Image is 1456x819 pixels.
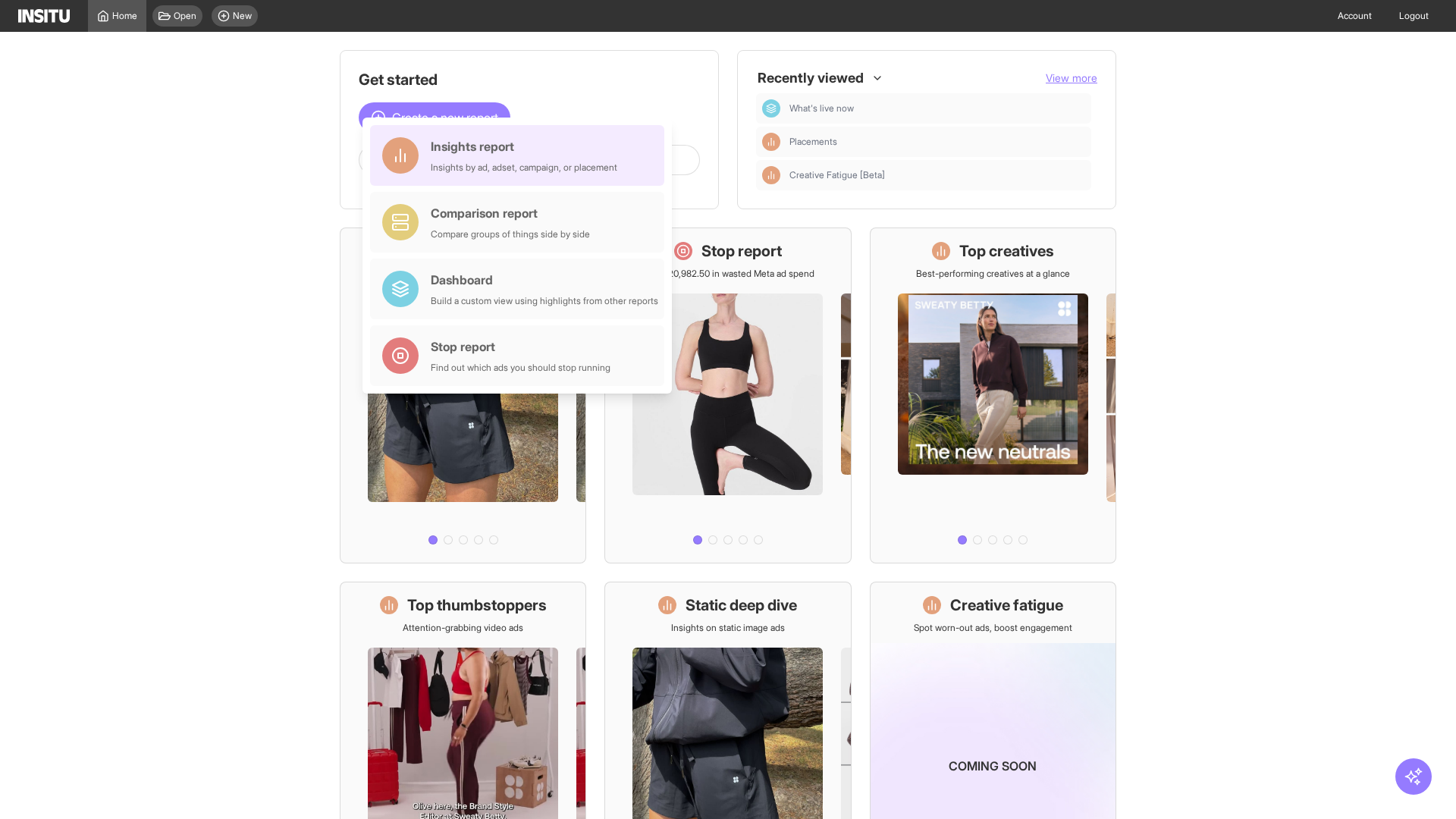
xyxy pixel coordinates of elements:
[233,10,252,22] span: New
[174,10,196,22] span: Open
[959,240,1054,262] h1: Top creatives
[340,227,586,563] a: What's live nowSee all active ads instantly
[789,169,1085,181] span: Creative Fatigue [Beta]
[431,362,610,374] div: Find out which ads you should stop running
[916,268,1070,280] p: Best-performing creatives at a glance
[789,102,854,115] span: What's live now
[403,622,523,634] p: Attention-grabbing video ads
[431,228,590,240] div: Compare groups of things side by side
[870,227,1116,563] a: Top creativesBest-performing creatives at a glance
[431,271,658,289] div: Dashboard
[431,137,617,155] div: Insights report
[431,295,658,307] div: Build a custom view using highlights from other reports
[762,133,780,151] div: Insights
[18,9,70,23] img: Logo
[789,169,885,181] span: Creative Fatigue [Beta]
[392,108,498,127] span: Create a new report
[431,204,590,222] div: Comparison report
[686,595,797,616] h1: Static deep dive
[431,162,617,174] div: Insights by ad, adset, campaign, or placement
[701,240,782,262] h1: Stop report
[359,69,700,90] h1: Get started
[604,227,851,563] a: Stop reportSave £20,982.50 in wasted Meta ad spend
[641,268,814,280] p: Save £20,982.50 in wasted Meta ad spend
[671,622,785,634] p: Insights on static image ads
[1046,71,1097,84] span: View more
[789,102,1085,115] span: What's live now
[112,10,137,22] span: Home
[789,136,837,148] span: Placements
[789,136,1085,148] span: Placements
[1046,71,1097,86] button: View more
[359,102,510,133] button: Create a new report
[762,99,780,118] div: Dashboard
[407,595,547,616] h1: Top thumbstoppers
[431,337,610,356] div: Stop report
[762,166,780,184] div: Insights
